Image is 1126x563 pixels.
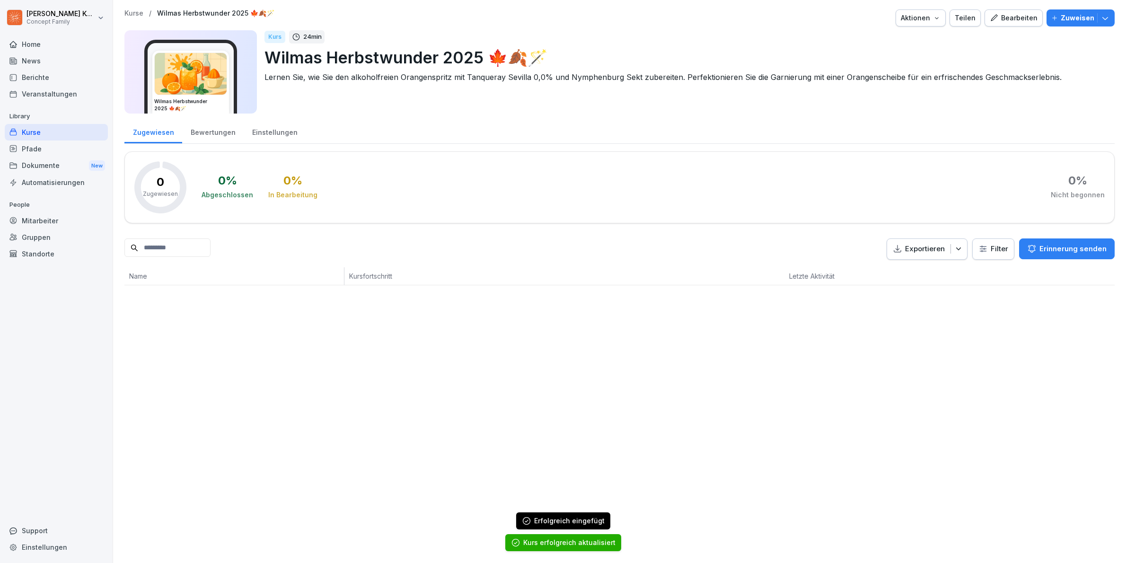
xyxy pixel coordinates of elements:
p: Letzte Aktivität [789,271,917,281]
p: Zuweisen [1061,13,1094,23]
div: Dokumente [5,157,108,175]
a: Pfade [5,141,108,157]
p: Name [129,271,339,281]
p: / [149,9,151,18]
a: Kurse [124,9,143,18]
a: Veranstaltungen [5,86,108,102]
p: Library [5,109,108,124]
a: Automatisierungen [5,174,108,191]
a: Einstellungen [5,539,108,555]
a: Home [5,36,108,53]
div: Kurs [264,31,285,43]
p: Erinnerung senden [1039,244,1107,254]
a: Zugewiesen [124,119,182,143]
div: 0 % [283,175,302,186]
div: 0 % [1068,175,1087,186]
button: Erinnerung senden [1019,238,1115,259]
a: Berichte [5,69,108,86]
p: Kursfortschritt [349,271,615,281]
button: Bearbeiten [985,9,1043,26]
button: Filter [973,239,1014,259]
div: Bearbeiten [990,13,1038,23]
div: Aktionen [901,13,941,23]
div: 0 % [218,175,237,186]
div: Abgeschlossen [202,190,253,200]
a: Standorte [5,246,108,262]
img: qcdyq0ib68e598u50h6qae5x.png [155,53,227,95]
p: Exportieren [905,244,945,255]
a: Einstellungen [244,119,306,143]
a: News [5,53,108,69]
p: 0 [157,176,164,188]
div: Kurs erfolgreich aktualisiert [523,538,616,547]
div: Filter [978,244,1008,254]
div: Support [5,522,108,539]
p: 24 min [303,32,322,42]
p: Lernen Sie, wie Sie den alkoholfreien Orangenspritz mit Tanqueray Sevilla 0,0% und Nymphenburg Se... [264,71,1107,83]
div: Erfolgreich eingefügt [534,516,605,526]
div: In Bearbeitung [268,190,317,200]
a: Wilmas Herbstwunder 2025 🍁🍂🪄 [157,9,274,18]
button: Aktionen [896,9,946,26]
div: New [89,160,105,171]
button: Zuweisen [1047,9,1115,26]
a: Gruppen [5,229,108,246]
p: People [5,197,108,212]
p: Concept Family [26,18,96,25]
div: Teilen [955,13,976,23]
a: Bewertungen [182,119,244,143]
button: Exportieren [887,238,968,260]
a: DokumenteNew [5,157,108,175]
p: Zugewiesen [143,190,178,198]
a: Mitarbeiter [5,212,108,229]
p: [PERSON_NAME] Komarov [26,10,96,18]
div: Nicht begonnen [1051,190,1105,200]
p: Wilmas Herbstwunder 2025 🍁🍂🪄 [264,45,1107,70]
h3: Wilmas Herbstwunder 2025 🍁🍂🪄 [154,98,227,112]
button: Teilen [950,9,981,26]
a: Kurse [5,124,108,141]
